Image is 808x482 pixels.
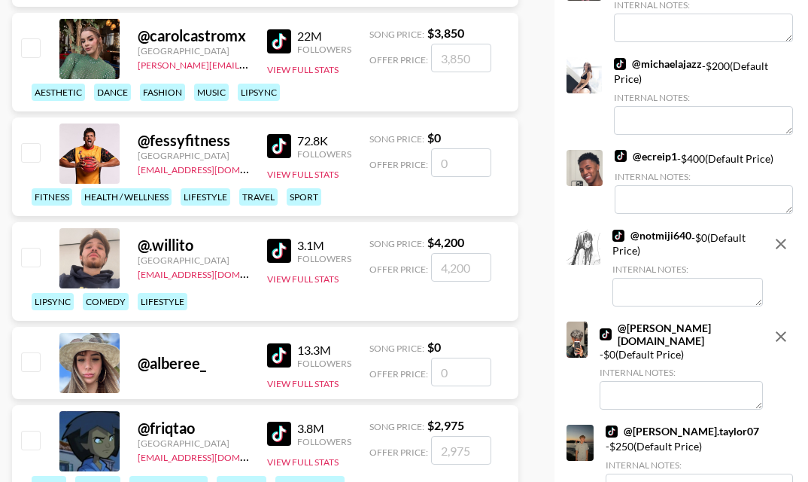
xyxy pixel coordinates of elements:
[369,29,424,40] span: Song Price:
[138,354,249,373] div: @ alberee_
[238,84,280,101] div: lipsync
[267,134,291,158] img: TikTok
[612,230,624,242] img: TikTok
[138,161,289,175] a: [EMAIL_ADDRESS][DOMAIN_NAME]
[297,253,351,264] div: Followers
[181,188,230,206] div: lifestyle
[140,84,185,101] div: fashion
[32,188,72,206] div: fitness
[612,264,763,275] div: Internal Notes:
[614,57,793,135] div: - $ 200 (Default Price)
[297,343,351,358] div: 13.3M
[138,56,360,71] a: [PERSON_NAME][EMAIL_ADDRESS][DOMAIN_NAME]
[287,188,321,206] div: sport
[615,150,677,163] a: @ecreip1
[431,253,491,282] input: 4,200
[297,29,351,44] div: 22M
[138,293,187,310] div: lifestyle
[431,44,491,72] input: 3,850
[32,84,85,101] div: aesthetic
[94,84,131,101] div: dance
[600,322,763,348] a: @[PERSON_NAME][DOMAIN_NAME]
[600,322,763,410] div: - $ 0 (Default Price)
[297,421,351,436] div: 3.8M
[32,293,74,310] div: lipsync
[369,238,424,249] span: Song Price:
[431,148,491,177] input: 0
[138,266,289,280] a: [EMAIL_ADDRESS][DOMAIN_NAME]
[297,133,351,148] div: 72.8K
[267,29,291,53] img: TikTok
[600,328,612,340] img: TikTok
[138,255,249,266] div: [GEOGRAPHIC_DATA]
[615,150,793,214] div: - $ 400 (Default Price)
[427,130,441,145] strong: $ 0
[615,171,793,182] div: Internal Notes:
[766,229,796,259] button: remove
[766,322,796,352] button: remove
[267,422,291,446] img: TikTok
[369,368,428,380] span: Offer Price:
[427,418,464,432] strong: $ 2,975
[427,235,464,249] strong: $ 4,200
[138,45,249,56] div: [GEOGRAPHIC_DATA]
[369,133,424,145] span: Song Price:
[606,425,759,438] a: @[PERSON_NAME].taylor07
[606,459,793,471] div: Internal Notes:
[614,57,702,71] a: @michaelajazz
[138,419,249,438] div: @ friqtao
[297,358,351,369] div: Followers
[427,26,464,40] strong: $ 3,850
[612,229,691,243] a: @notmiji640
[138,150,249,161] div: [GEOGRAPHIC_DATA]
[267,378,339,389] button: View Full Stats
[369,447,428,458] span: Offer Price:
[267,343,291,368] img: TikTok
[369,421,424,432] span: Song Price:
[427,340,441,354] strong: $ 0
[369,159,428,170] span: Offer Price:
[297,436,351,447] div: Followers
[267,239,291,263] img: TikTok
[614,92,793,103] div: Internal Notes:
[267,64,339,75] button: View Full Stats
[297,44,351,55] div: Followers
[194,84,229,101] div: music
[369,54,428,66] span: Offer Price:
[369,343,424,354] span: Song Price:
[600,367,763,378] div: Internal Notes:
[431,358,491,386] input: 0
[267,273,339,285] button: View Full Stats
[239,188,278,206] div: travel
[606,426,618,438] img: TikTok
[297,238,351,253] div: 3.1M
[138,236,249,255] div: @ .willito
[138,131,249,150] div: @ fessyfitness
[138,438,249,449] div: [GEOGRAPHIC_DATA]
[614,58,626,70] img: TikTok
[369,264,428,275] span: Offer Price:
[138,449,289,463] a: [EMAIL_ADDRESS][DOMAIN_NAME]
[138,26,249,45] div: @ carolcastromx
[297,148,351,160] div: Followers
[267,456,339,468] button: View Full Stats
[615,150,627,162] img: TikTok
[83,293,129,310] div: comedy
[612,229,763,307] div: - $ 0 (Default Price)
[81,188,172,206] div: health / wellness
[267,169,339,180] button: View Full Stats
[431,436,491,465] input: 2,975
